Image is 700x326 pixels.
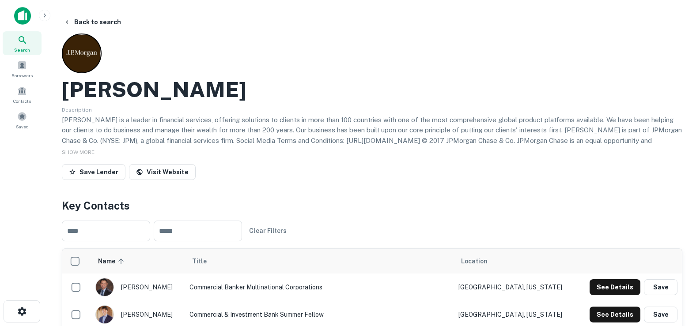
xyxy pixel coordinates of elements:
[246,223,290,239] button: Clear Filters
[3,108,42,132] a: Saved
[62,115,682,156] p: [PERSON_NAME] is a leader in financial services, offering solutions to clients in more than 100 c...
[129,164,196,180] a: Visit Website
[644,279,677,295] button: Save
[98,256,127,266] span: Name
[95,305,180,324] div: [PERSON_NAME]
[185,274,454,301] td: Commercial Banker Multinational Corporations
[3,31,42,55] a: Search
[62,107,92,113] span: Description
[96,306,114,323] img: 1744221870650
[454,274,577,301] td: [GEOGRAPHIC_DATA], [US_STATE]
[95,278,180,296] div: [PERSON_NAME]
[644,307,677,322] button: Save
[60,14,125,30] button: Back to search
[11,72,33,79] span: Borrowers
[590,307,640,322] button: See Details
[62,198,682,214] h4: Key Contacts
[3,82,42,106] a: Contacts
[62,164,125,180] button: Save Lender
[192,256,218,266] span: Title
[590,279,640,295] button: See Details
[461,256,488,266] span: Location
[96,278,114,296] img: 1600880365218
[62,77,246,102] h2: [PERSON_NAME]
[14,46,30,53] span: Search
[3,57,42,81] a: Borrowers
[14,7,31,25] img: capitalize-icon.png
[13,97,31,105] span: Contacts
[185,249,454,274] th: Title
[91,249,185,274] th: Name
[454,249,577,274] th: Location
[16,123,29,130] span: Saved
[62,149,95,155] span: SHOW MORE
